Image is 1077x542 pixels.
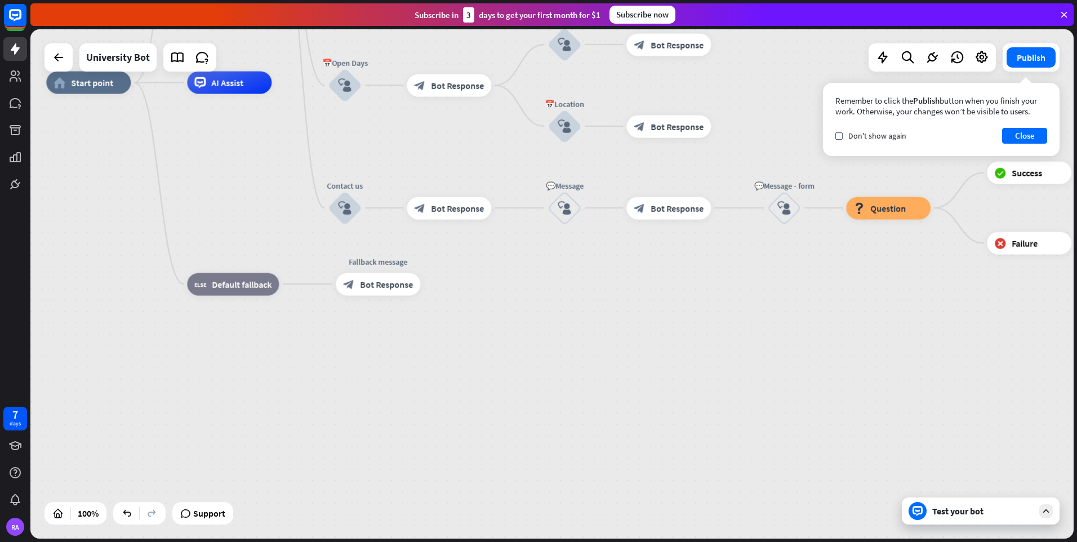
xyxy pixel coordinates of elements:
[211,77,243,88] span: AI Assist
[853,202,865,214] i: block_question
[12,410,18,420] div: 7
[6,518,24,536] div: RA
[848,131,906,141] span: Don't show again
[932,505,1034,517] div: Test your bot
[338,79,351,92] i: block_user_input
[634,39,645,50] i: block_bot_response
[634,202,645,214] i: block_bot_response
[415,7,600,23] div: Subscribe in days to get your first month for $1
[994,238,1006,249] i: block_failure
[913,95,940,106] span: Publish
[835,95,1047,117] div: Remember to click the button when you finish your work. Otherwise, your changes won’t be visible ...
[634,121,645,132] i: block_bot_response
[651,39,704,50] span: Bot Response
[1002,128,1047,144] button: Close
[74,504,102,522] div: 100%
[414,80,425,91] i: block_bot_response
[360,278,413,290] span: Bot Response
[531,180,598,191] div: 💬Message
[463,7,474,23] div: 3
[194,278,206,290] i: block_fallback
[193,504,225,522] span: Support
[558,119,571,133] i: block_user_input
[750,180,818,191] div: 💬Message - form
[54,77,65,88] i: home_2
[994,167,1006,179] i: block_success
[414,202,425,214] i: block_bot_response
[558,38,571,51] i: block_user_input
[327,256,429,267] div: Fallback message
[311,57,379,69] div: 📅Open Days
[870,202,906,214] span: Question
[3,407,27,430] a: 7 days
[531,98,598,109] div: 📅Location
[609,6,675,24] div: Subscribe now
[343,278,354,290] i: block_bot_response
[651,121,704,132] span: Bot Response
[212,278,272,290] span: Default fallback
[86,43,150,72] div: University Bot
[558,201,571,215] i: block_user_input
[338,201,351,215] i: block_user_input
[9,5,43,38] button: Open LiveChat chat widget
[1012,167,1042,179] span: Success
[1012,238,1038,249] span: Failure
[651,202,704,214] span: Bot Response
[431,202,484,214] span: Bot Response
[10,420,21,428] div: days
[311,180,379,191] div: Contact us
[71,77,113,88] span: Start point
[431,80,484,91] span: Bot Response
[1007,47,1056,68] button: Publish
[777,201,791,215] i: block_user_input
